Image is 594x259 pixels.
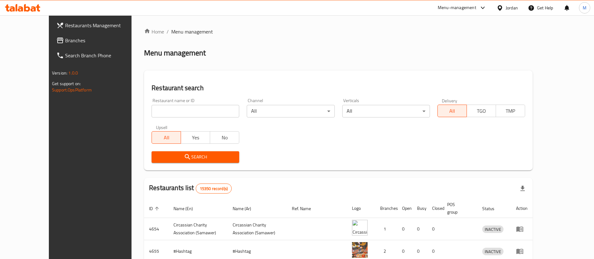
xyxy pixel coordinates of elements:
button: No [210,131,239,144]
span: No [213,133,237,142]
button: TMP [496,105,525,117]
a: Home [144,28,164,35]
div: Menu [516,225,528,233]
td: ​Circassian ​Charity ​Association​ (Samawer) [228,218,287,240]
td: 4654 [144,218,168,240]
input: Search for restaurant name or ID.. [152,105,239,117]
span: Search Branch Phone [65,52,143,59]
span: Ref. Name [292,205,319,212]
span: TGO [469,106,493,116]
nav: breadcrumb [144,28,533,35]
td: 0 [427,218,442,240]
td: 0 [397,218,412,240]
button: Search [152,151,239,163]
td: ​Circassian ​Charity ​Association​ (Samawer) [168,218,228,240]
img: ​Circassian ​Charity ​Association​ (Samawer) [352,220,368,236]
li: / [167,28,169,35]
span: 1.0.0 [68,69,78,77]
th: Action [511,199,533,218]
span: Branches [65,37,143,44]
h2: Menu management [144,48,206,58]
label: Delivery [442,98,457,103]
th: Closed [427,199,442,218]
div: Jordan [506,4,518,11]
span: M [583,4,586,11]
div: Total records count [196,184,232,194]
th: Open [397,199,412,218]
td: 1 [375,218,397,240]
div: All [247,105,334,117]
a: Support.OpsPlatform [52,86,92,94]
span: All [440,106,464,116]
a: Restaurants Management [51,18,148,33]
span: INACTIVE [482,226,504,233]
div: Menu-management [438,4,476,12]
label: Upsell [156,125,168,129]
div: Menu [516,247,528,255]
th: Busy [412,199,427,218]
span: ID [149,205,161,212]
div: Export file [515,181,530,196]
span: Restaurants Management [65,22,143,29]
span: Version: [52,69,67,77]
span: Status [482,205,503,212]
a: Branches [51,33,148,48]
span: All [154,133,178,142]
button: TGO [467,105,496,117]
span: INACTIVE [482,248,504,255]
h2: Restaurant search [152,83,525,93]
span: Search [157,153,234,161]
button: Yes [181,131,210,144]
div: All [342,105,430,117]
th: Branches [375,199,397,218]
button: All [437,105,467,117]
button: All [152,131,181,144]
img: #Hashtag [352,242,368,258]
th: Logo [347,199,375,218]
span: Name (Ar) [233,205,259,212]
span: Name (En) [173,205,201,212]
td: 0 [412,218,427,240]
span: 15350 record(s) [196,186,231,192]
span: Yes [183,133,208,142]
span: TMP [498,106,523,116]
span: Menu management [171,28,213,35]
span: Get support on: [52,80,81,88]
a: Search Branch Phone [51,48,148,63]
h2: Restaurants list [149,183,232,194]
span: POS group [447,201,470,216]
